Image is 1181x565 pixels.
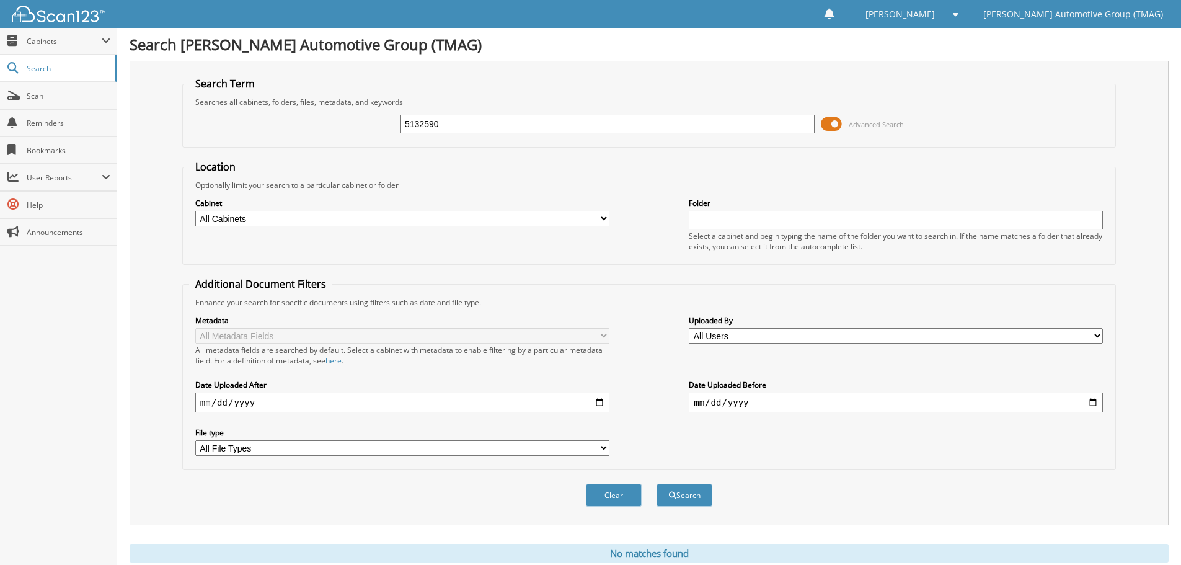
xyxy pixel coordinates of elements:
[689,231,1103,252] div: Select a cabinet and begin typing the name of the folder you want to search in. If the name match...
[27,36,102,47] span: Cabinets
[195,345,609,366] div: All metadata fields are searched by default. Select a cabinet with metadata to enable filtering b...
[189,180,1109,190] div: Optionally limit your search to a particular cabinet or folder
[195,315,609,326] label: Metadata
[689,393,1103,412] input: end
[983,11,1163,18] span: [PERSON_NAME] Automotive Group (TMAG)
[195,393,609,412] input: start
[657,484,712,507] button: Search
[189,97,1109,107] div: Searches all cabinets, folders, files, metadata, and keywords
[130,544,1169,563] div: No matches found
[849,120,904,129] span: Advanced Search
[865,11,935,18] span: [PERSON_NAME]
[189,297,1109,308] div: Enhance your search for specific documents using filters such as date and file type.
[130,34,1169,55] h1: Search [PERSON_NAME] Automotive Group (TMAG)
[195,380,609,390] label: Date Uploaded After
[27,63,108,74] span: Search
[586,484,642,507] button: Clear
[27,145,110,156] span: Bookmarks
[195,427,609,438] label: File type
[689,315,1103,326] label: Uploaded By
[27,227,110,238] span: Announcements
[189,277,332,291] legend: Additional Document Filters
[12,6,105,22] img: scan123-logo-white.svg
[325,355,342,366] a: here
[189,77,261,91] legend: Search Term
[27,200,110,210] span: Help
[189,160,242,174] legend: Location
[195,198,609,208] label: Cabinet
[27,91,110,101] span: Scan
[27,118,110,128] span: Reminders
[689,380,1103,390] label: Date Uploaded Before
[689,198,1103,208] label: Folder
[27,172,102,183] span: User Reports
